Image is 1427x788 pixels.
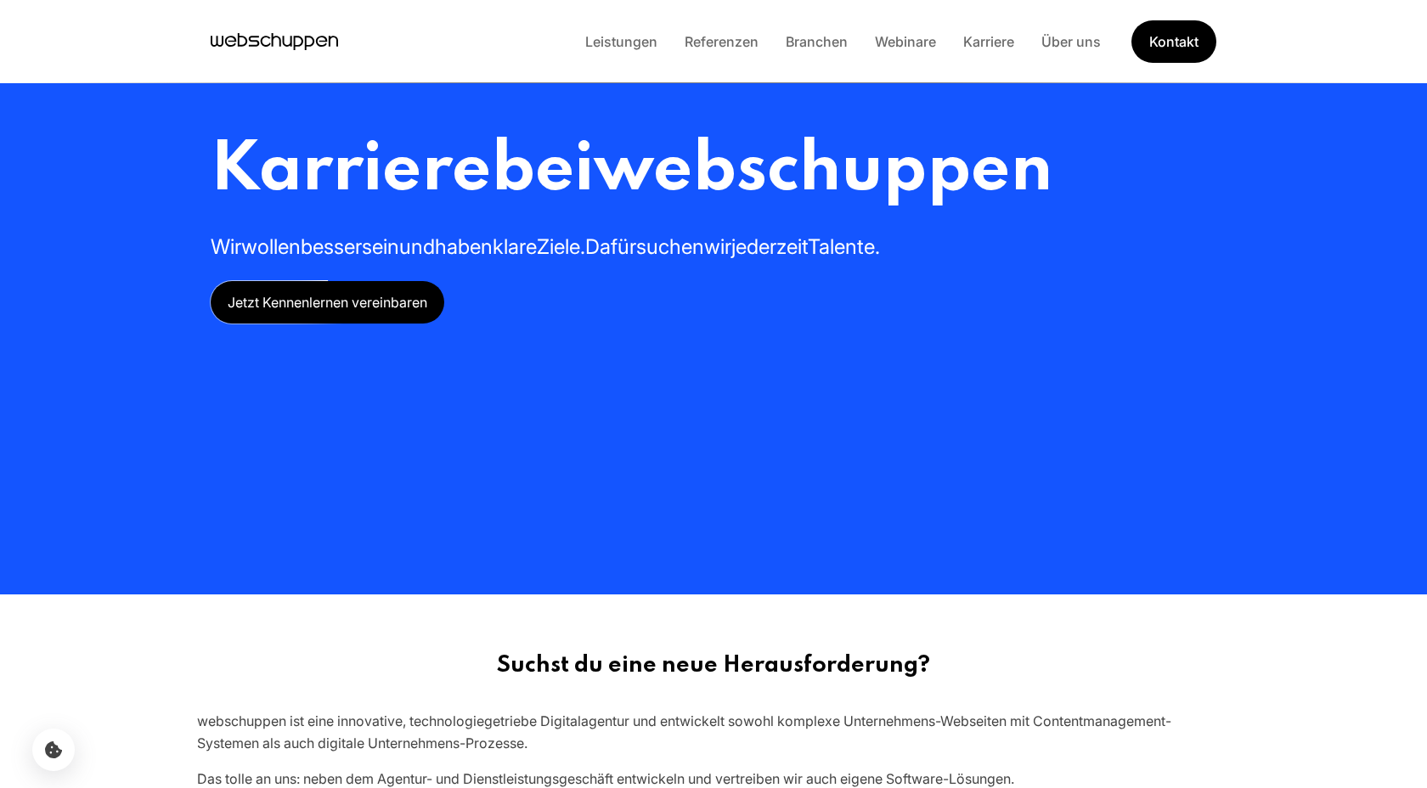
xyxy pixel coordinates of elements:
span: sein [362,234,399,259]
a: Branchen [772,33,861,50]
a: Webinare [861,33,950,50]
a: Leistungen [572,33,671,50]
span: suchen [636,234,704,259]
span: Talente. [808,234,880,259]
span: wir [704,234,731,259]
a: Über uns [1028,33,1114,50]
span: Wir [211,234,241,259]
span: bei [491,137,594,205]
a: Hauptseite besuchen [211,29,338,54]
span: Ziele. [537,234,585,259]
span: Dafür [585,234,636,259]
span: jederzeit [731,234,808,259]
span: besser [301,234,362,259]
span: Karriere [211,137,491,205]
button: Cookie-Einstellungen öffnen [32,729,75,771]
span: wollen [241,234,301,259]
a: Referenzen [671,33,772,50]
a: Jetzt Kennenlernen vereinbaren [211,281,444,324]
a: Karriere [950,33,1028,50]
div: webschuppen ist eine innovative, technologiegetriebe Digitalagentur und entwickelt sowohl komplex... [197,710,1230,754]
span: webschuppen [594,137,1052,205]
h2: Suchst du eine neue Herausforderung? [197,652,1230,679]
a: Get Started [1131,20,1216,63]
span: und [399,234,435,259]
span: klare [493,234,537,259]
span: haben [435,234,493,259]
